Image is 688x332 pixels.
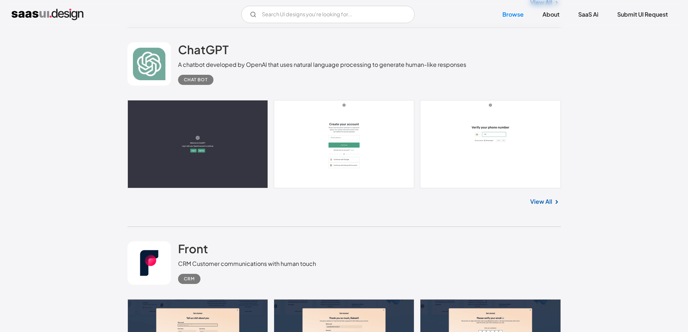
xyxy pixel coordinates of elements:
[178,42,229,60] a: ChatGPT
[178,259,316,268] div: CRM Customer communications with human touch
[494,7,532,22] a: Browse
[184,275,195,283] div: CRM
[534,7,568,22] a: About
[609,7,676,22] a: Submit UI Request
[178,42,229,57] h2: ChatGPT
[178,60,466,69] div: A chatbot developed by OpenAI that uses natural language processing to generate human-like responses
[178,241,208,256] h2: Front
[12,9,83,20] a: home
[570,7,607,22] a: SaaS Ai
[241,6,415,23] input: Search UI designs you're looking for...
[184,76,208,84] div: Chat Bot
[178,241,208,259] a: Front
[530,197,552,206] a: View All
[241,6,415,23] form: Email Form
